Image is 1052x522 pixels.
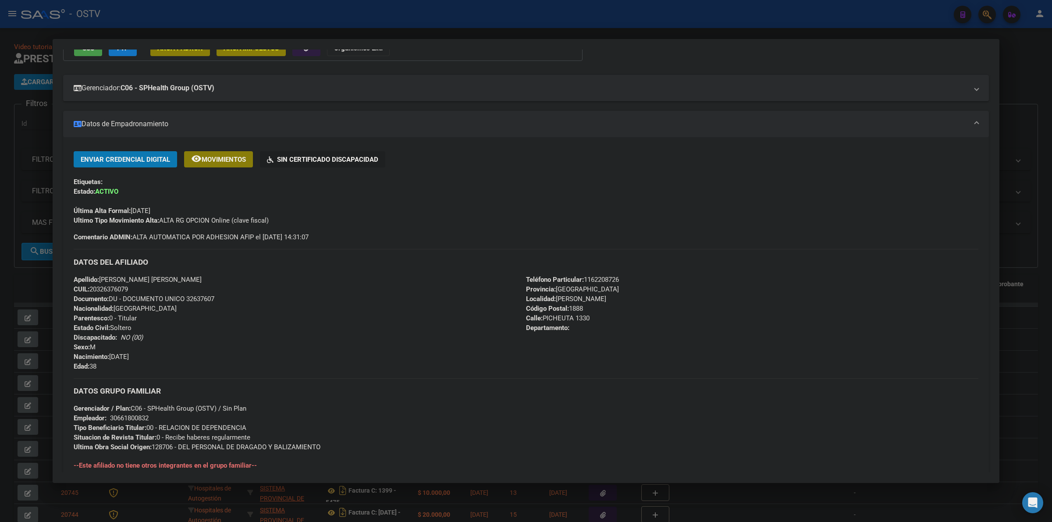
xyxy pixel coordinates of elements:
[63,137,989,500] div: Datos de Empadronamiento
[74,362,96,370] span: 38
[74,314,137,322] span: 0 - Titular
[74,295,109,303] strong: Documento:
[526,285,556,293] strong: Provincia:
[74,285,89,293] strong: CUIL:
[334,44,383,52] strong: Organismos Ext.
[74,257,978,267] h3: DATOS DEL AFILIADO
[74,305,114,312] strong: Nacionalidad:
[74,119,968,129] mat-panel-title: Datos de Empadronamiento
[74,207,150,215] span: [DATE]
[74,386,978,396] h3: DATOS GRUPO FAMILIAR
[526,305,583,312] span: 1888
[74,151,177,167] button: Enviar Credencial Digital
[121,83,214,93] strong: C06 - SPHealth Group (OSTV)
[526,276,619,284] span: 1162208726
[260,151,385,167] button: Sin Certificado Discapacidad
[74,285,128,293] span: 20326376079
[74,83,968,93] mat-panel-title: Gerenciador:
[74,178,103,186] strong: Etiquetas:
[74,405,246,412] span: C06 - SPHealth Group (OSTV) / Sin Plan
[526,314,590,322] span: PICHEUTA 1330
[74,217,159,224] strong: Ultimo Tipo Movimiento Alta:
[74,433,250,441] span: 0 - Recibe haberes regularmente
[74,405,131,412] strong: Gerenciador / Plan:
[110,413,149,423] div: 30661800832
[74,414,107,422] strong: Empleador:
[121,334,143,341] i: NO (00)
[74,343,90,351] strong: Sexo:
[74,188,95,195] strong: Estado:
[74,334,117,341] strong: Discapacitado:
[184,151,253,167] button: Movimientos
[74,362,89,370] strong: Edad:
[202,156,246,163] span: Movimientos
[526,324,569,332] strong: Departamento:
[74,424,246,432] span: 00 - RELACION DE DEPENDENCIA
[74,305,177,312] span: [GEOGRAPHIC_DATA]
[1022,492,1043,513] div: Open Intercom Messenger
[74,233,132,241] strong: Comentario ADMIN:
[526,295,606,303] span: [PERSON_NAME]
[74,443,320,451] span: 128706 - DEL PERSONAL DE DRAGADO Y BALIZAMIENTO
[74,217,269,224] span: ALTA RG OPCION Online (clave fiscal)
[277,156,378,163] span: Sin Certificado Discapacidad
[74,461,978,470] h4: --Este afiliado no tiene otros integrantes en el grupo familiar--
[191,153,202,164] mat-icon: remove_red_eye
[526,295,556,303] strong: Localidad:
[74,324,110,332] strong: Estado Civil:
[63,75,989,101] mat-expansion-panel-header: Gerenciador:C06 - SPHealth Group (OSTV)
[74,424,146,432] strong: Tipo Beneficiario Titular:
[81,156,170,163] span: Enviar Credencial Digital
[74,314,109,322] strong: Parentesco:
[526,285,619,293] span: [GEOGRAPHIC_DATA]
[74,276,99,284] strong: Apellido:
[74,353,109,361] strong: Nacimiento:
[74,324,131,332] span: Soltero
[95,188,118,195] strong: ACTIVO
[74,207,131,215] strong: Última Alta Formal:
[63,111,989,137] mat-expansion-panel-header: Datos de Empadronamiento
[74,232,309,242] span: ALTA AUTOMATICA POR ADHESION AFIP el [DATE] 14:31:07
[74,443,152,451] strong: Ultima Obra Social Origen:
[74,276,202,284] span: [PERSON_NAME] [PERSON_NAME]
[74,353,129,361] span: [DATE]
[74,433,156,441] strong: Situacion de Revista Titular:
[526,276,584,284] strong: Teléfono Particular:
[526,314,543,322] strong: Calle:
[74,343,96,351] span: M
[526,305,569,312] strong: Código Postal:
[74,295,214,303] span: DU - DOCUMENTO UNICO 32637607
